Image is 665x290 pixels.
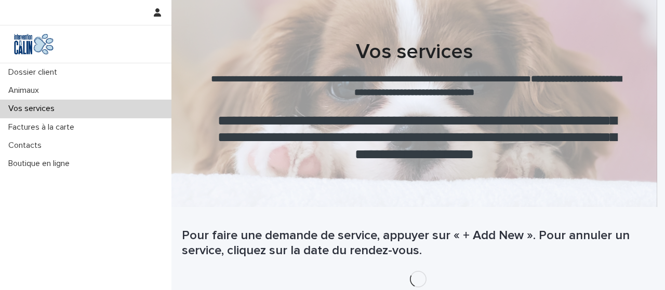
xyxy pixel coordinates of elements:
[4,122,83,132] p: Factures à la carte
[182,228,655,258] h1: Pour faire une demande de service, appuyer sur « + Add New ». Pour annuler un service, cliquez su...
[4,104,63,114] p: Vos services
[4,67,65,77] p: Dossier client
[4,141,50,150] p: Contacts
[182,39,647,64] h1: Vos services
[4,86,47,95] p: Animaux
[8,34,59,54] img: Y0SYDZVsQvbSeSFpbQoq
[4,159,78,169] p: Boutique en ligne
